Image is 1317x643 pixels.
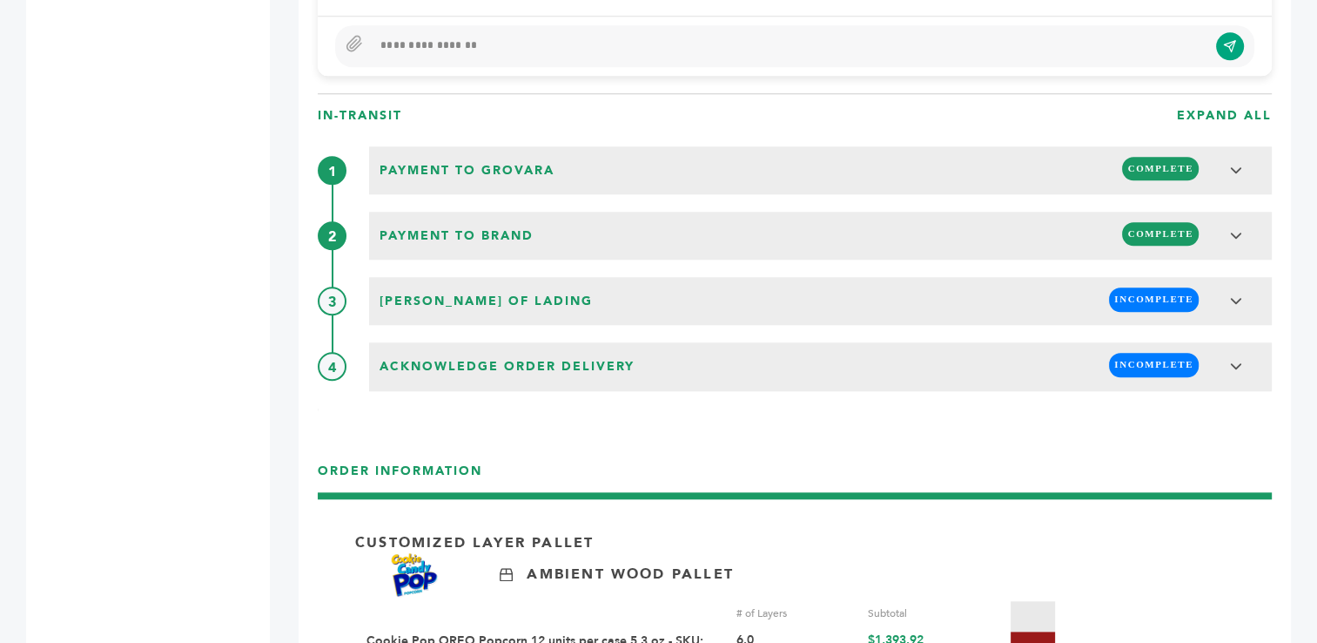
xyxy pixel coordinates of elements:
[500,568,513,581] img: Ambient
[355,553,474,597] img: Brand Name
[318,463,1272,493] h3: ORDER INFORMATION
[527,565,733,584] p: Ambient Wood Pallet
[1122,157,1199,180] span: COMPLETE
[374,353,640,381] span: Acknowledge Order Delivery
[736,606,856,621] div: # of Layers
[374,222,539,250] span: Payment to brand
[1109,288,1199,311] span: INCOMPLETE
[355,533,594,552] p: Customized Layer Pallet
[374,288,598,315] span: [PERSON_NAME] of Lading
[1122,222,1199,246] span: COMPLETE
[1177,107,1272,125] h3: EXPAND ALL
[868,606,987,621] div: Subtotal
[318,107,402,125] h3: In-Transit
[1109,353,1199,376] span: INCOMPLETE
[374,157,560,185] span: Payment to Grovara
